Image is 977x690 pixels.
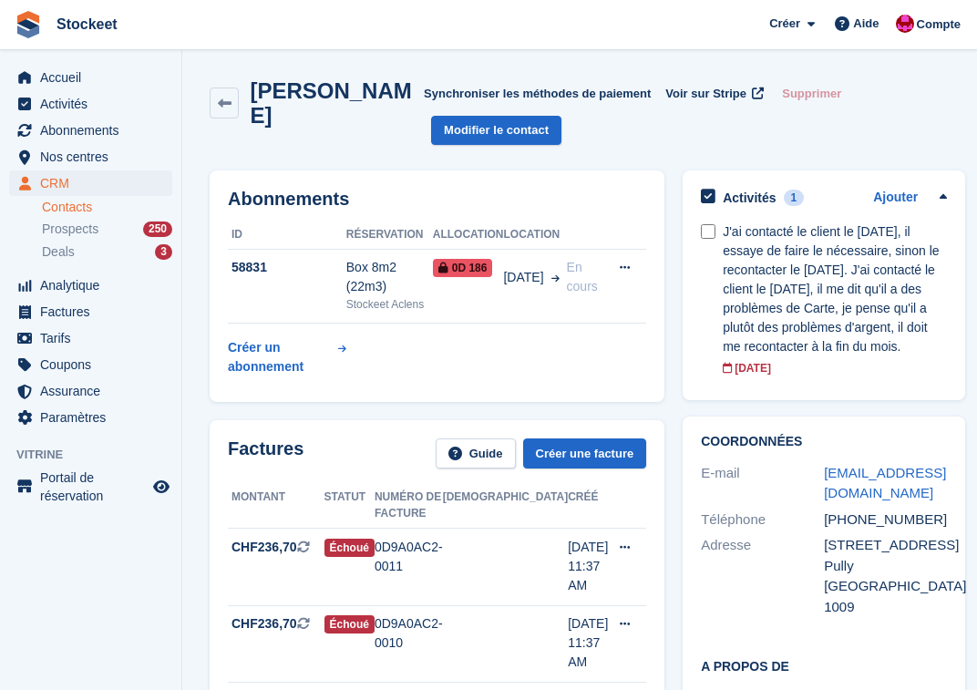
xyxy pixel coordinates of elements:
a: menu [9,170,172,196]
span: [DATE] [503,268,543,287]
span: Deals [42,243,75,261]
div: [DATE] [723,360,947,376]
h2: Abonnements [228,189,646,210]
h2: A propos de [701,656,947,675]
div: Pully [824,556,947,577]
th: Numéro de facture [375,483,443,529]
span: Paramètres [40,405,149,430]
div: 58831 [228,258,346,277]
a: Boutique d'aperçu [150,476,172,498]
a: Modifier le contact [431,116,561,146]
a: Créer une facture [523,438,647,469]
a: menu [9,91,172,117]
a: Prospects 250 [42,220,172,239]
a: menu [9,405,172,430]
div: 1009 [824,597,947,618]
span: Analytique [40,273,149,298]
span: Accueil [40,65,149,90]
img: Valentin BURDET [896,15,914,33]
a: menu [9,378,172,404]
div: E-mail [701,463,824,504]
div: 0D9A0AC2-0010 [375,614,443,653]
div: [PHONE_NUMBER] [824,510,947,530]
span: Compte [917,15,961,34]
div: Box 8m2 (22m3) [346,258,433,296]
a: menu [9,273,172,298]
div: [DATE] 11:37 AM [568,538,608,595]
th: Allocation [433,221,504,250]
span: En cours [567,260,598,294]
span: Voir sur Stripe [665,85,746,103]
div: Téléphone [701,510,824,530]
div: [DATE] 11:37 AM [568,614,608,672]
div: Créer un abonnement [228,338,334,376]
a: [EMAIL_ADDRESS][DOMAIN_NAME] [824,465,946,501]
div: 250 [143,221,172,237]
span: CRM [40,170,149,196]
a: menu [9,469,172,505]
a: menu [9,65,172,90]
span: Abonnements [40,118,149,143]
a: J'ai contacté le client le [DATE], il essaye de faire le nécessaire, sinon le recontacter le [DAT... [723,213,947,386]
a: Contacts [42,199,172,216]
span: Prospects [42,221,98,238]
button: Supprimer [775,78,848,108]
a: Voir sur Stripe [658,78,767,108]
span: Échoué [324,615,375,633]
a: menu [9,325,172,351]
img: stora-icon-8386f47178a22dfd0bd8f6a31ec36ba5ce8667c1dd55bd0f319d3a0aa187defe.svg [15,11,42,38]
a: menu [9,352,172,377]
h2: Coordonnées [701,435,947,449]
span: CHF236,70 [231,614,297,633]
a: Créer un abonnement [228,331,346,384]
th: ID [228,221,346,250]
a: Stockeet [49,9,125,39]
span: Vitrine [16,446,181,464]
div: 0D9A0AC2-0011 [375,538,443,576]
th: Location [503,221,608,250]
th: Créé [568,483,608,529]
div: Adresse [701,535,824,617]
h2: Activités [723,190,776,206]
div: Stockeet Aclens [346,296,433,313]
span: Factures [40,299,149,324]
div: [GEOGRAPHIC_DATA] [824,576,947,597]
h2: [PERSON_NAME] [250,78,424,128]
h2: Factures [228,438,303,469]
button: Synchroniser les méthodes de paiement [424,78,651,108]
span: Tarifs [40,325,149,351]
th: [DEMOGRAPHIC_DATA] [443,483,569,529]
a: menu [9,144,172,170]
div: 1 [784,190,805,206]
th: Montant [228,483,324,529]
div: [STREET_ADDRESS] [824,535,947,556]
a: menu [9,118,172,143]
span: Nos centres [40,144,149,170]
span: Assurance [40,378,149,404]
span: CHF236,70 [231,538,297,557]
span: Échoué [324,539,375,557]
a: Ajouter [873,188,918,209]
span: Portail de réservation [40,469,149,505]
th: Réservation [346,221,433,250]
span: 0D 186 [433,259,493,277]
div: J'ai contacté le client le [DATE], il essaye de faire le nécessaire, sinon le recontacter le [DAT... [723,222,947,356]
span: Aide [853,15,879,33]
a: Guide [436,438,516,469]
a: menu [9,299,172,324]
span: Activités [40,91,149,117]
th: Statut [324,483,375,529]
span: Coupons [40,352,149,377]
div: 3 [155,244,172,260]
span: Créer [769,15,800,33]
a: Deals 3 [42,242,172,262]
